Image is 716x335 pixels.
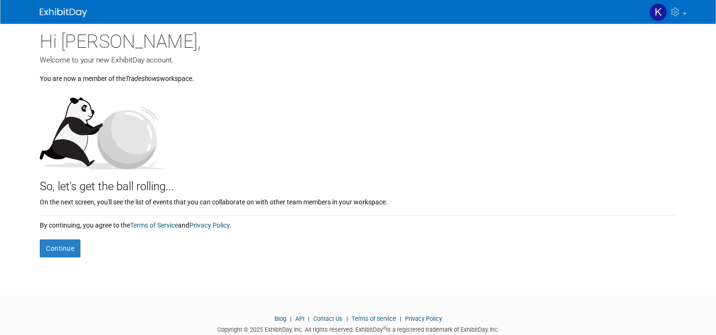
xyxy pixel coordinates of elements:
div: You are now a member of the workspace. [40,65,676,83]
div: On the next screen, you'll see the list of events that you can collaborate on with other team mem... [40,195,676,207]
a: Contact Us [313,315,343,322]
a: Blog [274,315,286,322]
a: Terms of Service [352,315,396,322]
img: Let's get the ball rolling [40,88,168,169]
span: | [288,315,294,322]
div: So, let's get the ball rolling... [40,169,676,195]
span: | [398,315,404,322]
button: Continue [40,239,80,257]
span: | [306,315,312,322]
a: API [295,315,304,322]
div: Hi [PERSON_NAME], [40,24,676,55]
a: Terms of Service [130,221,178,229]
img: ExhibitDay [40,8,87,18]
a: Privacy Policy [405,315,442,322]
span: | [344,315,350,322]
div: Welcome to your new ExhibitDay account. [40,55,676,65]
sup: ® [383,326,386,331]
img: Kathyuska Thirwall [649,3,667,21]
i: Tradeshows [125,75,160,82]
a: Privacy Policy [189,221,230,229]
div: By continuing, you agree to the and . [40,216,676,230]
